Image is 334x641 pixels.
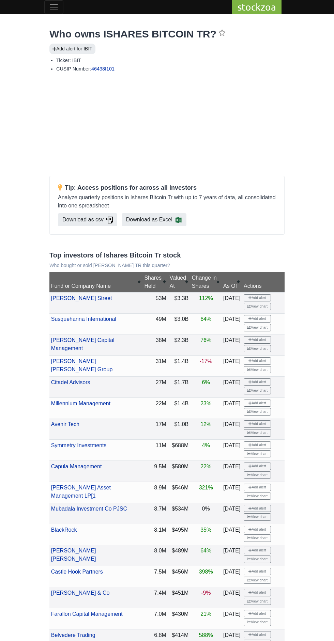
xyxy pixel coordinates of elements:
[244,420,271,428] button: Add alert
[244,450,271,458] a: View chart
[51,421,79,427] a: Avenir Tech
[244,400,271,407] button: Add alert
[168,587,190,608] td: $451M
[51,485,111,499] a: [PERSON_NAME] Asset Management LP[1
[222,272,242,292] th: As Of: No sort applied, activate to apply an ascending sort
[244,589,271,596] button: Add alert
[244,441,271,449] button: Add alert
[200,548,211,553] span: 64%
[201,590,211,596] span: -9%
[244,357,271,365] button: Add alert
[200,401,211,406] span: 23%
[51,569,103,575] a: Castle Hook Partners
[143,334,168,356] td: 38M
[244,631,271,639] button: Add alert
[244,610,271,617] button: Add alert
[222,524,242,545] td: [DATE]
[244,336,271,344] button: Add alert
[222,313,242,334] td: [DATE]
[244,463,271,470] button: Add alert
[244,547,271,554] button: Add alert
[222,482,242,503] td: [DATE]
[202,379,210,385] span: 6%
[223,282,240,290] div: As Of
[143,503,168,524] td: 8.7M
[200,421,211,427] span: 12%
[51,282,141,290] div: Fund or Company Name
[143,440,168,461] td: 11M
[51,506,127,512] a: Mubadala Investment Co PJSC
[244,484,271,491] button: Add alert
[143,292,168,313] td: 53M
[222,419,242,440] td: [DATE]
[244,505,271,512] button: Add alert
[58,184,276,192] h4: Tip: Access positions for across all investors
[222,566,242,587] td: [DATE]
[56,65,285,72] li: CUSIP Number:
[143,272,168,292] th: Shares Held: No sort applied, activate to apply an ascending sort
[143,377,168,398] td: 27M
[168,334,190,356] td: $2.3B
[244,324,271,331] a: View chart
[168,397,190,419] td: $1.4B
[244,378,271,386] button: Add alert
[244,526,271,533] button: Add alert
[56,57,285,64] li: Ticker: IBIT
[199,569,213,575] span: 398%
[222,334,242,356] td: [DATE]
[51,464,102,469] a: Capula Management
[244,471,271,479] a: View chart
[199,295,213,301] span: 112%
[143,356,168,377] td: 31M
[51,379,90,385] a: Citadel Advisors
[222,440,242,461] td: [DATE]
[244,294,271,302] button: Add alert
[244,387,271,394] a: View chart
[51,358,113,372] a: [PERSON_NAME] [PERSON_NAME] Group
[222,356,242,377] td: [DATE]
[168,545,190,566] td: $489M
[51,548,96,562] a: [PERSON_NAME] [PERSON_NAME]
[44,0,63,14] button: Toggle navigation
[244,556,271,563] a: View chart
[244,493,271,500] a: View chart
[168,440,190,461] td: $688M
[202,442,210,448] span: 4%
[168,356,190,377] td: $1.4B
[199,358,212,364] span: -17%
[51,295,112,301] a: [PERSON_NAME] Street
[58,193,276,210] p: Analyze quarterly positions in Ishares Bitcoin Tr with up to 7 years of data, all consolidated in...
[51,337,115,351] a: [PERSON_NAME] Capital Management
[168,377,190,398] td: $1.7B
[222,292,242,313] td: [DATE]
[244,408,271,416] a: View chart
[244,366,271,374] a: View chart
[222,377,242,398] td: [DATE]
[122,213,186,226] a: Download as Excel
[51,401,110,406] a: Millennium Management
[168,419,190,440] td: $1.0B
[51,590,110,596] a: [PERSON_NAME] & Co
[222,461,242,482] td: [DATE]
[168,313,190,334] td: $3.0B
[51,442,107,448] a: Symmetry Investments
[51,611,123,617] a: Farallon Capital Management
[49,44,95,54] button: Add alert for IBIT
[143,482,168,503] td: 8.9M
[244,577,271,584] a: View chart
[168,608,190,629] td: $430M
[222,397,242,419] td: [DATE]
[143,461,168,482] td: 9.5M
[244,568,271,575] button: Add alert
[222,545,242,566] td: [DATE]
[242,272,285,292] th: Actions: No sort applied, sorting is disabled
[200,337,211,343] span: 76%
[244,598,271,605] a: View chart
[91,66,115,72] a: 46438f101
[143,419,168,440] td: 17M
[143,608,168,629] td: 7.0M
[143,587,168,608] td: 7.4M
[175,217,182,223] img: Download consolidated filings xlsx
[202,506,210,512] span: 0%
[244,282,283,290] div: Actions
